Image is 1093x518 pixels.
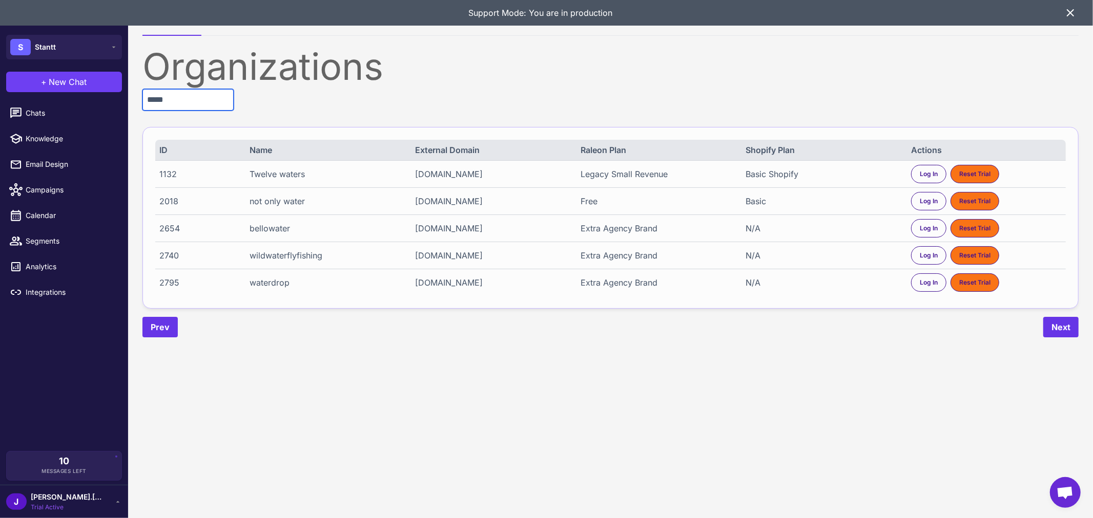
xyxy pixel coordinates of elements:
[26,159,116,170] span: Email Design
[959,251,991,260] span: Reset Trial
[920,169,938,179] span: Log In
[4,179,124,201] a: Campaigns
[581,276,731,289] div: Extra Agency Brand
[959,278,991,287] span: Reset Trial
[159,276,235,289] div: 2795
[746,222,897,234] div: N/A
[415,222,566,234] div: [DOMAIN_NAME]
[746,144,897,156] div: Shopify Plan
[26,210,116,221] span: Calendar
[920,224,938,233] span: Log In
[959,169,991,179] span: Reset Trial
[250,276,400,289] div: waterdrop
[26,261,116,272] span: Analytics
[250,222,400,234] div: bellowater
[1050,477,1081,508] div: Open chat
[746,249,897,262] div: N/A
[4,102,124,124] a: Chats
[4,230,124,252] a: Segments
[415,168,566,180] div: [DOMAIN_NAME]
[159,144,235,156] div: ID
[42,76,47,88] span: +
[911,144,1062,156] div: Actions
[35,41,56,53] span: Stantt
[920,251,938,260] span: Log In
[4,154,124,175] a: Email Design
[415,195,566,207] div: [DOMAIN_NAME]
[4,256,124,277] a: Analytics
[31,503,102,512] span: Trial Active
[26,287,116,298] span: Integrations
[920,278,938,287] span: Log In
[159,249,235,262] div: 2740
[746,195,897,207] div: Basic
[1043,317,1079,337] button: Next
[746,276,897,289] div: N/A
[26,184,116,196] span: Campaigns
[142,317,178,337] button: Prev
[26,133,116,144] span: Knowledge
[59,457,69,466] span: 10
[746,168,897,180] div: Basic Shopify
[49,76,87,88] span: New Chat
[4,128,124,149] a: Knowledge
[142,48,1079,85] div: Organizations
[581,195,731,207] div: Free
[4,282,124,303] a: Integrations
[42,467,87,475] span: Messages Left
[250,195,400,207] div: not only water
[250,168,400,180] div: Twelve waters
[581,144,731,156] div: Raleon Plan
[415,276,566,289] div: [DOMAIN_NAME]
[415,249,566,262] div: [DOMAIN_NAME]
[920,197,938,206] span: Log In
[959,197,991,206] span: Reset Trial
[581,222,731,234] div: Extra Agency Brand
[4,205,124,226] a: Calendar
[581,168,731,180] div: Legacy Small Revenue
[581,249,731,262] div: Extra Agency Brand
[159,222,235,234] div: 2654
[159,195,235,207] div: 2018
[6,72,122,92] button: +New Chat
[6,35,122,59] button: SStantt
[6,493,27,510] div: J
[415,144,566,156] div: External Domain
[250,249,400,262] div: wildwaterflyfishing
[250,144,400,156] div: Name
[26,107,116,119] span: Chats
[959,224,991,233] span: Reset Trial
[26,235,116,247] span: Segments
[10,39,31,55] div: S
[31,491,102,503] span: [PERSON_NAME].[PERSON_NAME]
[159,168,235,180] div: 1132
